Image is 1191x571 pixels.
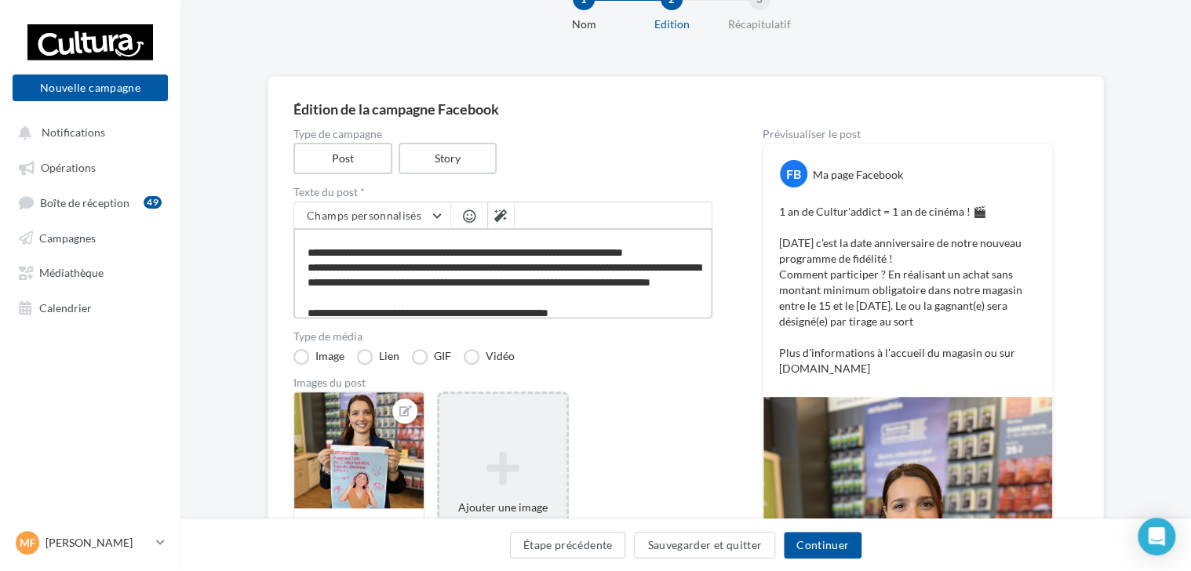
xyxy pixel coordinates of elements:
div: Images du post [293,377,712,388]
button: Étape précédente [510,532,626,558]
div: Prévisualiser le post [763,129,1053,140]
a: Opérations [9,152,171,180]
span: Médiathèque [39,266,104,279]
label: Post [293,143,392,174]
div: 49 [144,196,162,209]
label: GIF [412,349,451,365]
span: MF [20,535,36,551]
div: Édition de la campagne Facebook [293,102,1078,116]
div: Ma page Facebook [813,167,903,183]
div: Récapitulatif [709,16,810,32]
a: Boîte de réception49 [9,187,171,216]
label: Type de média [293,331,712,342]
span: Boîte de réception [40,195,129,209]
a: Calendrier [9,293,171,321]
p: 1 an de Cultur'addict = 1 an de cinéma ! 🎬 [DATE] c'est la date anniversaire de notre nouveau pro... [779,204,1036,376]
button: Champs personnalisés [294,202,450,229]
span: Campagnes [39,231,96,244]
label: Image [293,349,344,365]
label: Texte du post * [293,187,712,198]
span: Champs personnalisés [307,209,421,222]
div: Edition [621,16,722,32]
span: Calendrier [39,300,92,314]
span: Opérations [41,161,96,174]
button: Sauvegarder et quitter [634,532,775,558]
label: Vidéo [464,349,515,365]
a: MF [PERSON_NAME] [13,528,168,558]
div: FB [780,160,807,187]
button: Nouvelle campagne [13,75,168,101]
button: Continuer [784,532,861,558]
div: Nom [534,16,634,32]
span: Notifications [42,125,105,139]
p: [PERSON_NAME] [46,535,150,551]
a: Médiathèque [9,257,171,285]
label: Story [399,143,497,174]
label: Lien [357,349,399,365]
label: Type de campagne [293,129,712,140]
div: Open Intercom Messenger [1138,518,1175,555]
button: Notifications [9,118,165,146]
a: Campagnes [9,223,171,251]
